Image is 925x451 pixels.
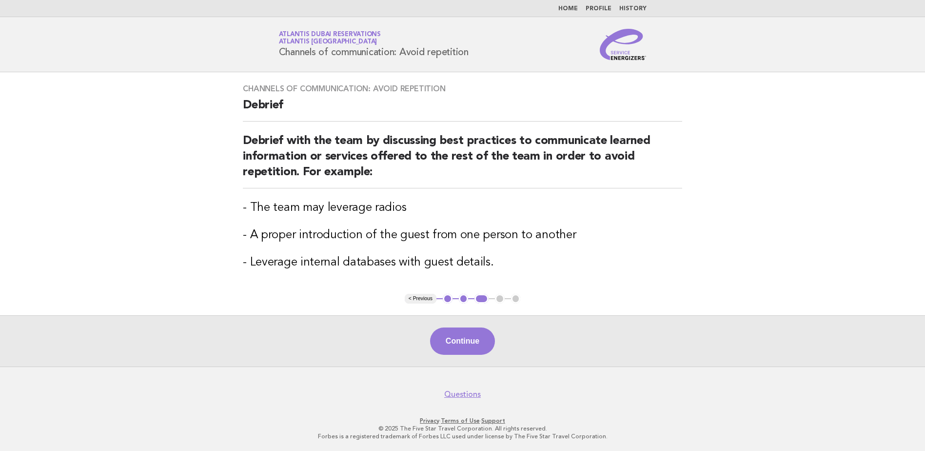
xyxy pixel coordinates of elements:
[164,425,761,432] p: © 2025 The Five Star Travel Corporation. All rights reserved.
[243,98,682,122] h2: Debrief
[243,200,682,216] h3: - The team may leverage radios
[481,417,505,424] a: Support
[279,32,469,57] h1: Channels of communication: Avoid repetition
[558,6,578,12] a: Home
[243,84,682,94] h3: Channels of communication: Avoid repetition
[164,432,761,440] p: Forbes is a registered trademark of Forbes LLC used under license by The Five Star Travel Corpora...
[164,417,761,425] p: · ·
[586,6,611,12] a: Profile
[441,417,480,424] a: Terms of Use
[459,294,469,304] button: 2
[619,6,647,12] a: History
[243,133,682,188] h2: Debrief with the team by discussing best practices to communicate learned information or services...
[443,294,453,304] button: 1
[279,39,377,45] span: Atlantis [GEOGRAPHIC_DATA]
[474,294,489,304] button: 3
[444,389,481,399] a: Questions
[430,328,495,355] button: Continue
[600,29,647,60] img: Service Energizers
[405,294,436,304] button: < Previous
[243,255,682,270] h3: - Leverage internal databases with guest details.
[420,417,439,424] a: Privacy
[243,227,682,243] h3: - A proper introduction of the guest from one person to another
[279,31,381,45] a: Atlantis Dubai ReservationsAtlantis [GEOGRAPHIC_DATA]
